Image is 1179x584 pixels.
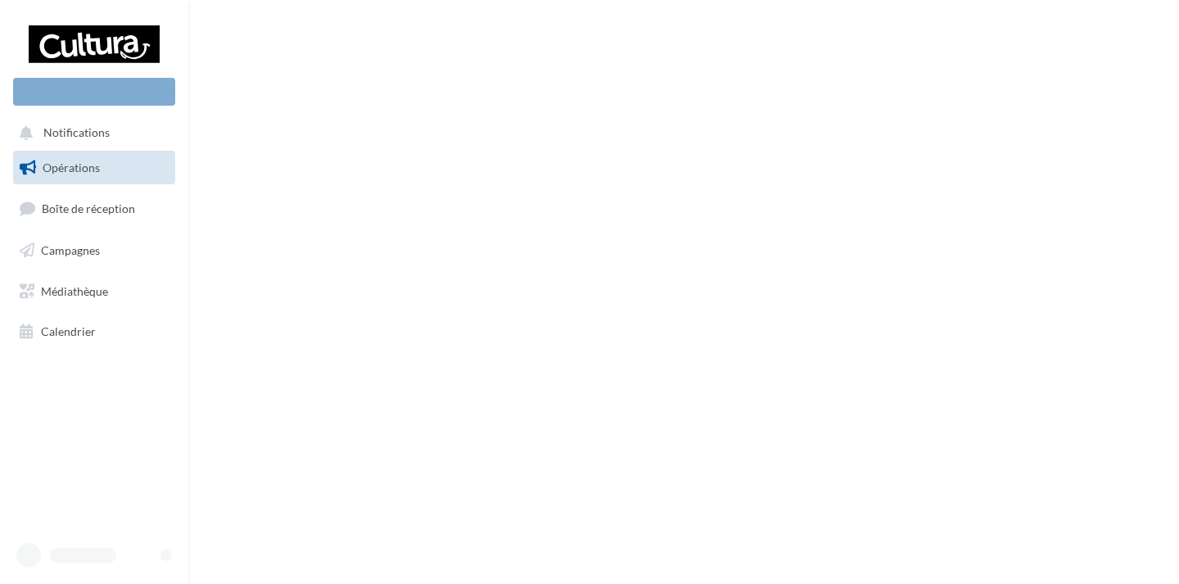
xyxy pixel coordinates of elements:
[10,274,178,309] a: Médiathèque
[42,201,135,215] span: Boîte de réception
[41,324,96,338] span: Calendrier
[10,315,178,349] a: Calendrier
[13,78,175,106] div: Nouvelle campagne
[10,233,178,268] a: Campagnes
[41,243,100,257] span: Campagnes
[10,151,178,185] a: Opérations
[10,191,178,226] a: Boîte de réception
[41,283,108,297] span: Médiathèque
[43,126,110,140] span: Notifications
[43,161,100,174] span: Opérations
